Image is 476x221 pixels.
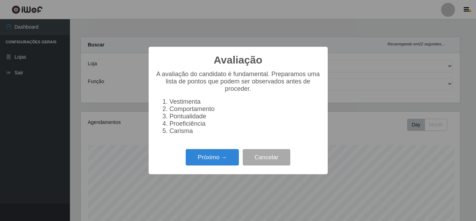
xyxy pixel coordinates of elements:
li: Proeficiência [170,120,321,127]
li: Vestimenta [170,98,321,105]
h2: Avaliação [214,54,262,66]
button: Cancelar [243,149,290,165]
li: Comportamento [170,105,321,113]
li: Pontualidade [170,113,321,120]
button: Próximo → [186,149,239,165]
p: A avaliação do candidato é fundamental. Preparamos uma lista de pontos que podem ser observados a... [156,71,321,93]
li: Carisma [170,127,321,135]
